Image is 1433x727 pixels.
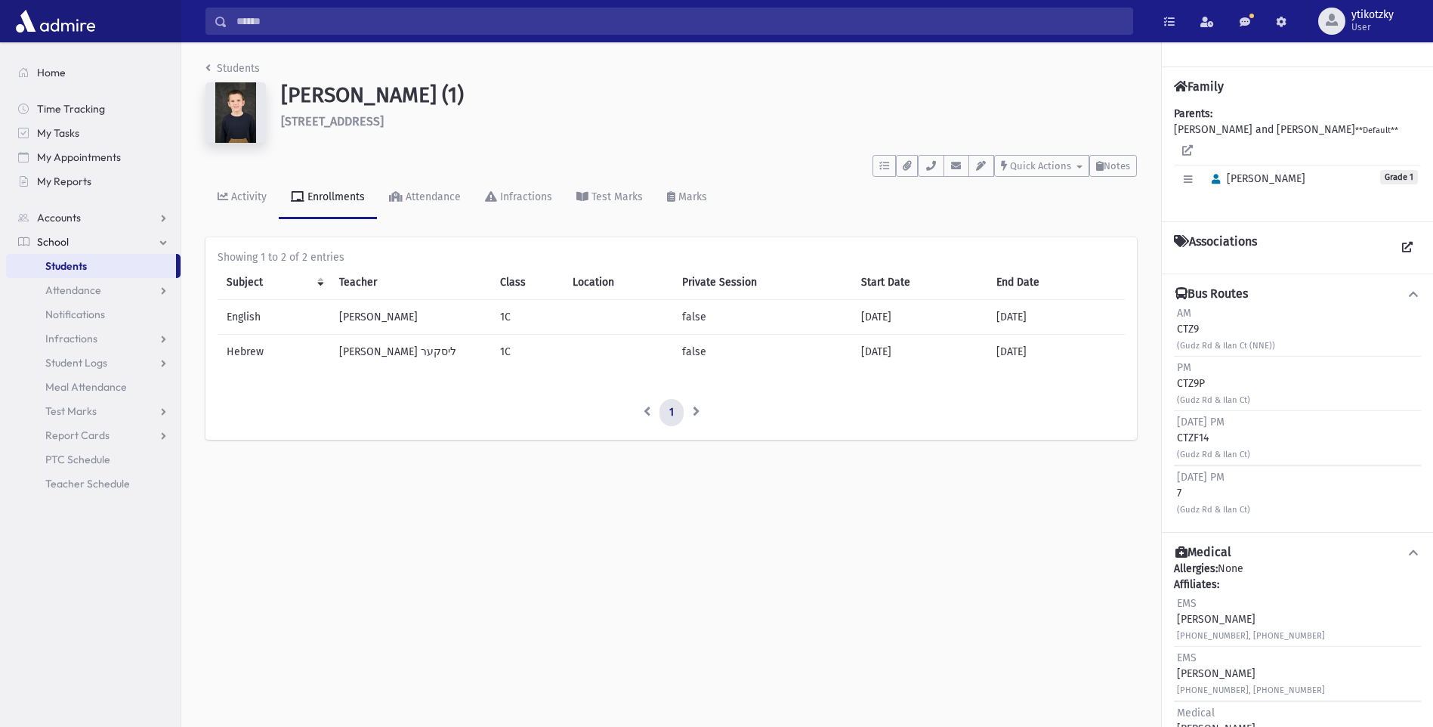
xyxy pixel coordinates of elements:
button: Medical [1174,545,1421,561]
span: [DATE] PM [1177,471,1225,484]
div: CTZ9 [1177,305,1275,353]
b: Allergies: [1174,562,1218,575]
a: Enrollments [279,177,377,219]
span: Notes [1104,160,1130,172]
a: My Appointments [6,145,181,169]
div: [PERSON_NAME] [1177,650,1325,698]
div: [PERSON_NAME] [1177,596,1325,643]
div: [PERSON_NAME] and [PERSON_NAME] [1174,106,1421,209]
div: Marks [675,190,707,203]
th: Private Session [673,265,852,300]
span: School [37,235,69,249]
a: Students [205,62,260,75]
span: EMS [1177,651,1197,664]
th: Class [491,265,564,300]
td: English [218,300,330,335]
span: Infractions [45,332,97,345]
td: [DATE] [852,335,987,370]
span: EMS [1177,597,1197,610]
span: Medical [1177,707,1215,719]
a: Attendance [6,278,181,302]
td: [DATE] [987,335,1125,370]
th: Location [564,265,673,300]
h4: Bus Routes [1175,286,1248,302]
a: Time Tracking [6,97,181,121]
a: Students [6,254,176,278]
span: Students [45,259,87,273]
span: AM [1177,307,1191,320]
span: Grade 1 [1380,170,1418,184]
img: AdmirePro [12,6,99,36]
a: 1 [659,399,684,426]
a: Report Cards [6,423,181,447]
div: Enrollments [304,190,365,203]
a: PTC Schedule [6,447,181,472]
div: Infractions [497,190,552,203]
th: Start Date [852,265,987,300]
span: Quick Actions [1010,160,1071,172]
h4: Family [1174,79,1224,94]
small: (Gudz Rd & Ilan Ct) [1177,395,1250,405]
div: Test Marks [588,190,643,203]
a: My Tasks [6,121,181,145]
h4: Associations [1174,234,1257,261]
th: Teacher [330,265,492,300]
button: Notes [1089,155,1137,177]
div: Activity [228,190,267,203]
span: Time Tracking [37,102,105,116]
a: View all Associations [1394,234,1421,261]
div: CTZF14 [1177,414,1250,462]
span: Attendance [45,283,101,297]
a: Marks [655,177,719,219]
button: Quick Actions [994,155,1089,177]
span: My Appointments [37,150,121,164]
th: Subject [218,265,330,300]
small: (Gudz Rd & Ilan Ct) [1177,505,1250,515]
b: Affiliates: [1174,578,1219,591]
small: [PHONE_NUMBER], [PHONE_NUMBER] [1177,631,1325,641]
span: User [1351,21,1394,33]
span: My Tasks [37,126,79,140]
div: Showing 1 to 2 of 2 entries [218,249,1125,265]
h4: Medical [1175,545,1231,561]
div: 7 [1177,469,1250,517]
td: Hebrew [218,335,330,370]
span: [PERSON_NAME] [1205,172,1305,185]
span: Report Cards [45,428,110,442]
small: [PHONE_NUMBER], [PHONE_NUMBER] [1177,685,1325,695]
a: Infractions [6,326,181,351]
th: End Date [987,265,1125,300]
a: Notifications [6,302,181,326]
a: Test Marks [564,177,655,219]
div: Attendance [403,190,461,203]
span: Meal Attendance [45,380,127,394]
td: [PERSON_NAME] ליסקער [330,335,492,370]
b: Parents: [1174,107,1212,120]
a: Accounts [6,206,181,230]
td: false [673,300,852,335]
h1: [PERSON_NAME] (1) [281,82,1137,108]
span: [DATE] PM [1177,416,1225,428]
span: Test Marks [45,404,97,418]
span: My Reports [37,175,91,188]
a: Attendance [377,177,473,219]
a: School [6,230,181,254]
a: Home [6,60,181,85]
td: [PERSON_NAME] [330,300,492,335]
td: 1C [491,300,564,335]
td: 1C [491,335,564,370]
a: Teacher Schedule [6,472,181,496]
span: Accounts [37,211,81,224]
td: [DATE] [852,300,987,335]
span: Home [37,66,66,79]
span: Student Logs [45,356,107,370]
a: Meal Attendance [6,375,181,399]
button: Bus Routes [1174,286,1421,302]
span: Teacher Schedule [45,477,130,490]
a: My Reports [6,169,181,193]
nav: breadcrumb [205,60,260,82]
span: ytikotzky [1351,9,1394,21]
div: CTZ9P [1177,360,1250,407]
a: Test Marks [6,399,181,423]
a: Activity [205,177,279,219]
